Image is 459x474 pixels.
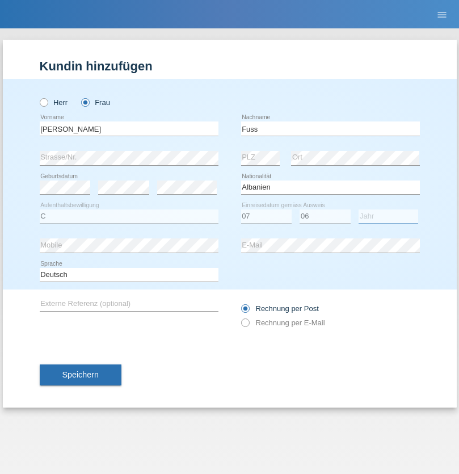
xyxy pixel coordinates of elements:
[40,98,68,107] label: Herr
[81,98,89,106] input: Frau
[40,59,420,73] h1: Kundin hinzufügen
[241,318,325,327] label: Rechnung per E-Mail
[436,9,448,20] i: menu
[81,98,110,107] label: Frau
[62,370,99,379] span: Speichern
[241,304,249,318] input: Rechnung per Post
[431,11,453,18] a: menu
[40,364,121,386] button: Speichern
[40,98,47,106] input: Herr
[241,304,319,313] label: Rechnung per Post
[241,318,249,333] input: Rechnung per E-Mail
